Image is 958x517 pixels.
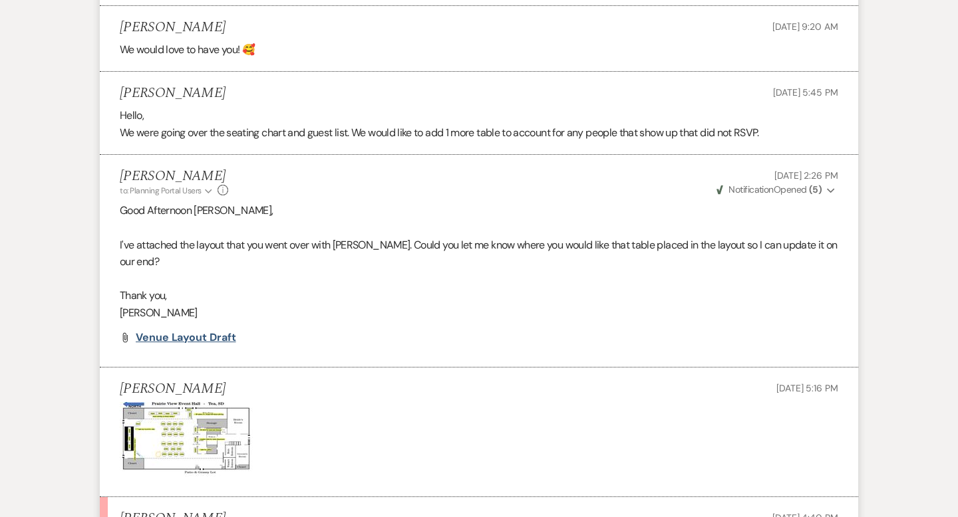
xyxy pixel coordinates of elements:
span: [DATE] 2:26 PM [774,169,838,181]
span: Notification [728,183,773,195]
strong: ( 5 ) [809,183,822,195]
h5: [PERSON_NAME] [120,168,228,185]
span: [DATE] 5:16 PM [776,382,838,394]
p: Good Afternoon [PERSON_NAME], [120,202,838,219]
span: Venue Layout Draft [136,330,236,344]
p: We would love to have you! 🥰 [120,41,838,58]
p: Hello, [120,107,838,124]
span: [DATE] 5:45 PM [773,86,838,98]
button: to: Planning Portal Users [120,185,214,197]
span: to: Planning Portal Users [120,185,202,196]
h5: [PERSON_NAME] [120,85,226,102]
img: IMG_3612.jpeg [120,402,253,483]
button: NotificationOpened (5) [715,183,838,197]
p: I've attached the layout that you went over with [PERSON_NAME]. Could you let me know where you w... [120,237,838,270]
p: [PERSON_NAME] [120,304,838,322]
h5: [PERSON_NAME] [120,381,226,397]
span: [DATE] 9:20 AM [772,21,838,33]
p: We were going over the seating chart and guest list. We would like to add 1 more table to account... [120,124,838,142]
h5: [PERSON_NAME] [120,19,226,36]
a: Venue Layout Draft [136,332,236,343]
p: Thank you, [120,287,838,304]
span: Opened [717,183,822,195]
